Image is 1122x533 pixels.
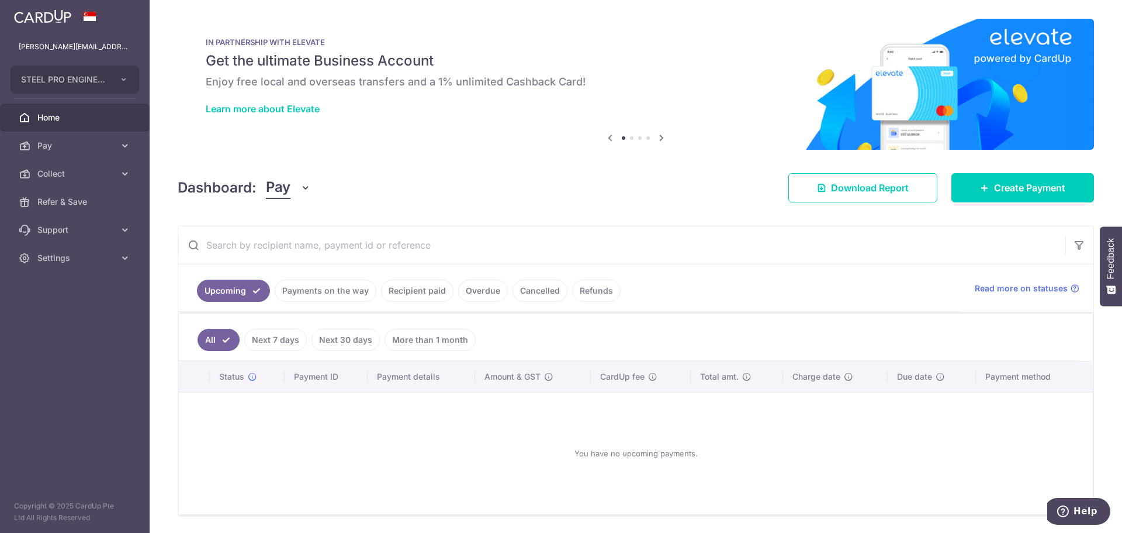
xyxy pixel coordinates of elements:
[1047,498,1110,527] iframe: Opens a widget where you can find more information
[897,371,932,383] span: Due date
[788,173,937,202] a: Download Report
[178,226,1065,264] input: Search by recipient name, payment id or reference
[14,9,71,23] img: CardUp
[37,252,115,264] span: Settings
[37,224,115,236] span: Support
[11,66,139,94] button: STEEL PRO ENGINEERING PTE LTD
[37,168,115,180] span: Collect
[572,280,621,302] a: Refunds
[512,280,567,302] a: Cancelled
[792,371,840,383] span: Charge date
[994,181,1065,195] span: Create Payment
[206,51,1066,70] h5: Get the ultimate Business Account
[1100,226,1122,306] button: Feedback - Show survey
[19,41,131,53] p: [PERSON_NAME][EMAIL_ADDRESS][DOMAIN_NAME]
[951,173,1094,202] a: Create Payment
[266,177,311,199] button: Pay
[976,362,1093,392] th: Payment method
[206,75,1066,89] h6: Enjoy free local and overseas transfers and a 1% unlimited Cashback Card!
[368,362,475,392] th: Payment details
[484,371,541,383] span: Amount & GST
[381,280,453,302] a: Recipient paid
[206,37,1066,47] p: IN PARTNERSHIP WITH ELEVATE
[275,280,376,302] a: Payments on the way
[285,362,368,392] th: Payment ID
[266,177,290,199] span: Pay
[975,283,1068,294] span: Read more on statuses
[178,177,257,198] h4: Dashboard:
[37,112,115,123] span: Home
[975,283,1079,294] a: Read more on statuses
[385,329,476,351] a: More than 1 month
[700,371,739,383] span: Total amt.
[197,280,270,302] a: Upcoming
[311,329,380,351] a: Next 30 days
[831,181,909,195] span: Download Report
[219,371,244,383] span: Status
[458,280,508,302] a: Overdue
[198,329,240,351] a: All
[244,329,307,351] a: Next 7 days
[37,196,115,208] span: Refer & Save
[37,140,115,152] span: Pay
[1106,238,1116,279] span: Feedback
[21,74,108,85] span: STEEL PRO ENGINEERING PTE LTD
[178,19,1094,150] img: Renovation banner
[193,402,1079,505] div: You have no upcoming payments.
[600,371,645,383] span: CardUp fee
[206,103,320,115] a: Learn more about Elevate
